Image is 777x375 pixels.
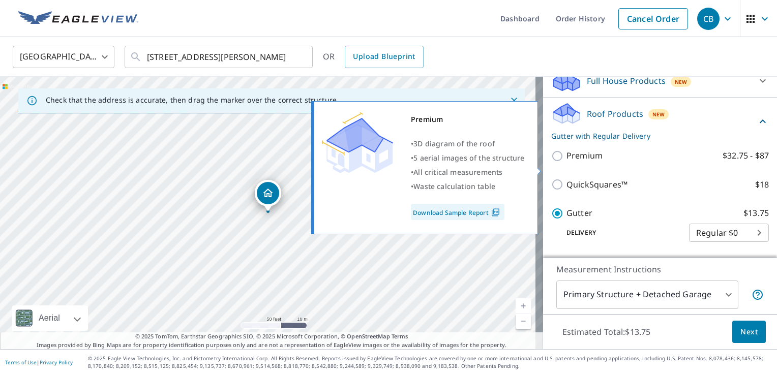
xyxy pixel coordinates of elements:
div: OR [323,46,424,68]
p: Gutter [566,207,592,220]
p: | [5,359,73,365]
p: Premium [566,149,603,162]
button: Close [507,94,521,107]
p: Estimated Total: $13.75 [554,321,659,343]
div: Premium [411,112,525,127]
a: Upload Blueprint [345,46,423,68]
a: Cancel Order [618,8,688,29]
p: © 2025 Eagle View Technologies, Inc. and Pictometry International Corp. All Rights Reserved. Repo... [88,355,772,370]
p: Measurement Instructions [556,263,764,275]
img: EV Logo [18,11,138,26]
span: All critical measurements [413,167,502,177]
span: New [675,78,688,86]
div: Regular $0 [689,218,769,247]
a: Current Level 19, Zoom Out [516,314,531,329]
span: Next [740,326,758,338]
span: 3D diagram of the roof [413,139,495,148]
span: 5 aerial images of the structure [413,153,524,163]
span: Upload Blueprint [353,50,415,63]
span: New [652,110,665,118]
div: [GEOGRAPHIC_DATA] [13,43,114,71]
p: Gutter with Regular Delivery [551,131,757,141]
p: Roof Products [587,108,643,120]
span: © 2025 TomTom, Earthstar Geographics SIO, © 2025 Microsoft Corporation, © [135,332,408,341]
p: $13.75 [743,207,769,220]
p: Check that the address is accurate, then drag the marker over the correct structure. [46,96,339,105]
a: Download Sample Report [411,204,504,220]
a: Terms [392,332,408,340]
p: $32.75 - $87 [723,149,769,162]
div: • [411,165,525,179]
p: QuickSquares™ [566,178,627,191]
a: OpenStreetMap [347,332,390,340]
div: • [411,151,525,165]
div: Aerial [12,305,88,331]
p: Full House Products [587,75,666,87]
input: Search by address or latitude-longitude [147,43,292,71]
p: $18 [755,178,769,191]
div: Dropped pin, building 1, Residential property, 221 NORTON RD SALTSPRING ISLAND BC V8K2P5 [255,180,281,211]
div: CB [697,8,720,30]
div: Full House ProductsNew [551,69,769,93]
img: Pdf Icon [489,208,502,217]
p: Delivery [551,228,689,237]
a: Privacy Policy [40,359,73,366]
div: Aerial [36,305,63,331]
button: Next [732,321,766,343]
img: Premium [322,112,393,173]
div: Roof ProductsNewGutter with Regular Delivery [551,102,769,141]
a: Current Level 19, Zoom In [516,298,531,314]
span: Waste calculation table [413,181,495,191]
span: Your report will include the primary structure and a detached garage if one exists. [752,289,764,301]
a: Terms of Use [5,359,37,366]
div: • [411,179,525,194]
div: • [411,137,525,151]
div: Primary Structure + Detached Garage [556,280,738,309]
